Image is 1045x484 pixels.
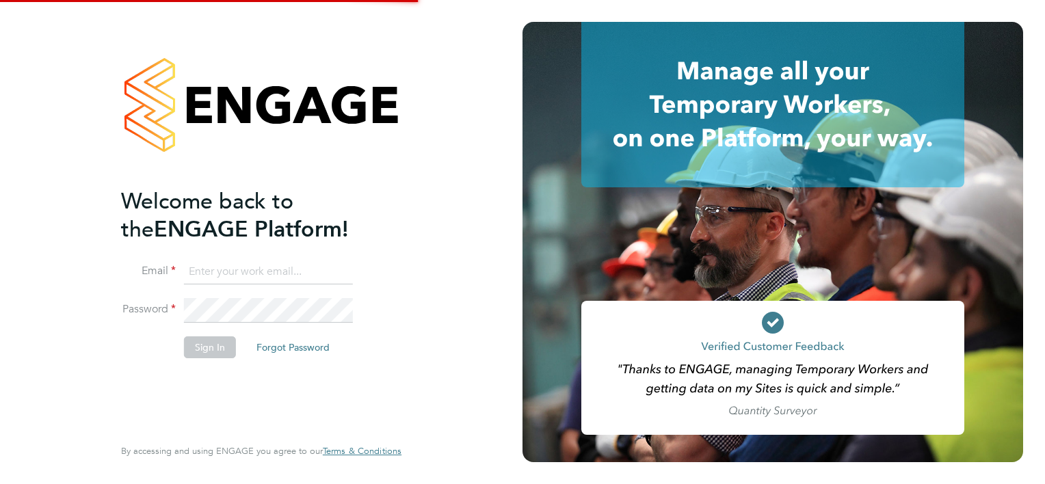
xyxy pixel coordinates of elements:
[121,302,176,317] label: Password
[184,336,236,358] button: Sign In
[121,188,293,243] span: Welcome back to the
[323,446,401,457] a: Terms & Conditions
[121,264,176,278] label: Email
[121,187,388,243] h2: ENGAGE Platform!
[323,445,401,457] span: Terms & Conditions
[184,260,353,284] input: Enter your work email...
[246,336,341,358] button: Forgot Password
[121,445,401,457] span: By accessing and using ENGAGE you agree to our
